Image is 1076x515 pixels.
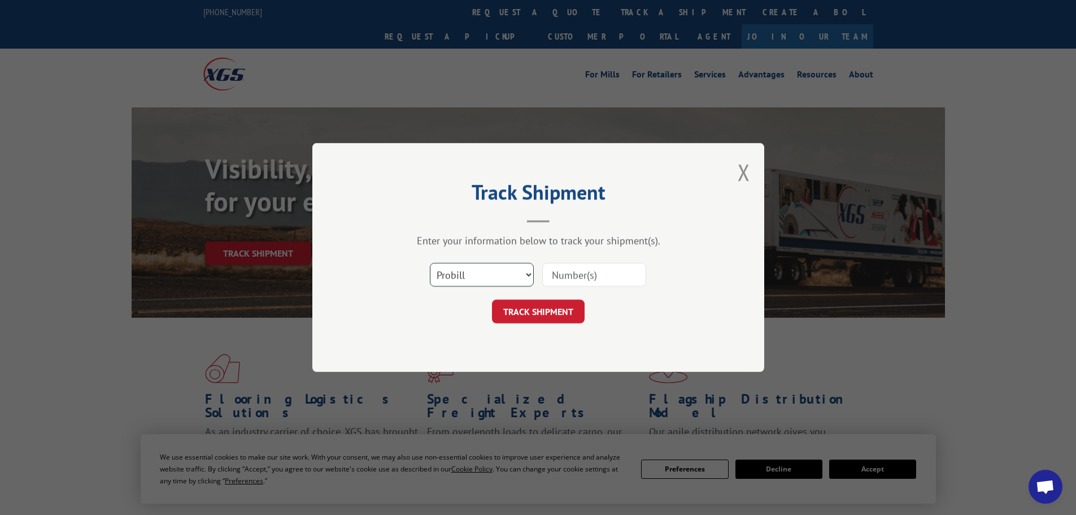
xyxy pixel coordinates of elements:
[738,157,750,187] button: Close modal
[542,263,646,287] input: Number(s)
[369,184,708,206] h2: Track Shipment
[1029,470,1062,504] div: Open chat
[369,234,708,247] div: Enter your information below to track your shipment(s).
[492,300,585,323] button: TRACK SHIPMENT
